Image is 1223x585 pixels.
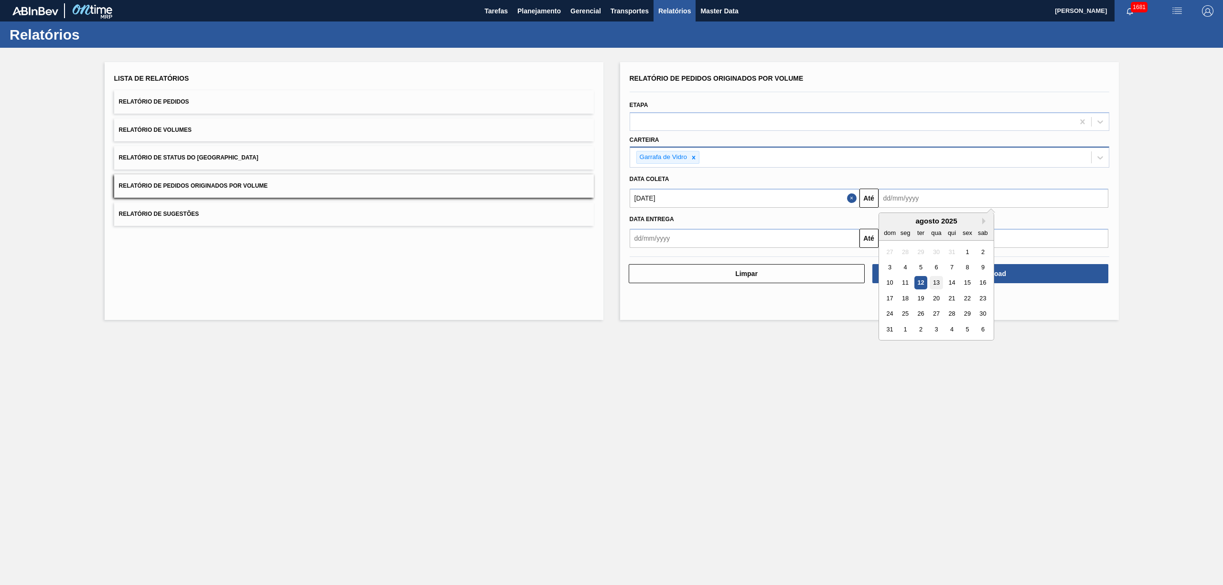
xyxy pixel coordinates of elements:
div: Garrafa de Vidro [637,151,689,163]
div: ter [914,226,927,239]
div: Choose sexta-feira, 1 de agosto de 2025 [961,245,974,258]
div: Choose terça-feira, 19 de agosto de 2025 [914,292,927,305]
div: Choose domingo, 17 de agosto de 2025 [883,292,896,305]
span: Lista de Relatórios [114,74,189,82]
div: Choose domingo, 24 de agosto de 2025 [883,308,896,320]
button: Relatório de Status do [GEOGRAPHIC_DATA] [114,146,594,170]
button: Limpar [629,264,865,283]
h1: Relatórios [10,29,179,40]
button: Até [859,189,879,208]
div: Choose segunda-feira, 1 de setembro de 2025 [899,323,912,336]
input: dd/mm/yyyy [630,189,859,208]
div: Choose segunda-feira, 4 de agosto de 2025 [899,261,912,274]
span: Planejamento [517,5,561,17]
button: Relatório de Pedidos [114,90,594,114]
span: Relatórios [658,5,691,17]
span: Relatório de Pedidos Originados por Volume [119,182,268,189]
div: Choose quarta-feira, 6 de agosto de 2025 [930,261,943,274]
span: Relatório de Volumes [119,127,192,133]
div: Choose quarta-feira, 20 de agosto de 2025 [930,292,943,305]
label: Carteira [630,137,659,143]
div: dom [883,226,896,239]
span: Data entrega [630,216,674,223]
div: Choose domingo, 10 de agosto de 2025 [883,277,896,289]
div: Not available quinta-feira, 31 de julho de 2025 [945,245,958,258]
button: Até [859,229,879,248]
label: Etapa [630,102,648,108]
input: dd/mm/yyyy [630,229,859,248]
span: Data coleta [630,176,669,182]
div: Choose segunda-feira, 25 de agosto de 2025 [899,308,912,320]
img: TNhmsLtSVTkK8tSr43FrP2fwEKptu5GPRR3wAAAABJRU5ErkJggg== [12,7,58,15]
div: Choose terça-feira, 5 de agosto de 2025 [914,261,927,274]
div: qua [930,226,943,239]
span: Relatório de Pedidos Originados por Volume [630,74,804,82]
div: Choose sábado, 30 de agosto de 2025 [976,308,989,320]
div: Choose quinta-feira, 7 de agosto de 2025 [945,261,958,274]
span: Tarefas [484,5,508,17]
span: Relatório de Sugestões [119,211,199,217]
div: Choose sexta-feira, 5 de setembro de 2025 [961,323,974,336]
div: Not available segunda-feira, 28 de julho de 2025 [899,245,912,258]
div: Choose terça-feira, 26 de agosto de 2025 [914,308,927,320]
button: Relatório de Pedidos Originados por Volume [114,174,594,198]
div: Choose segunda-feira, 11 de agosto de 2025 [899,277,912,289]
div: Choose sexta-feira, 15 de agosto de 2025 [961,277,974,289]
div: Choose sábado, 16 de agosto de 2025 [976,277,989,289]
div: Choose sexta-feira, 29 de agosto de 2025 [961,308,974,320]
span: Relatório de Status do [GEOGRAPHIC_DATA] [119,154,258,161]
div: sex [961,226,974,239]
div: Choose domingo, 3 de agosto de 2025 [883,261,896,274]
div: Choose sexta-feira, 22 de agosto de 2025 [961,292,974,305]
div: Not available quarta-feira, 30 de julho de 2025 [930,245,943,258]
div: Choose sábado, 2 de agosto de 2025 [976,245,989,258]
div: Choose quinta-feira, 21 de agosto de 2025 [945,292,958,305]
div: sab [976,226,989,239]
div: Not available terça-feira, 29 de julho de 2025 [914,245,927,258]
div: Choose quinta-feira, 28 de agosto de 2025 [945,308,958,320]
div: Not available domingo, 27 de julho de 2025 [883,245,896,258]
div: qui [945,226,958,239]
img: Logout [1202,5,1213,17]
button: Close [847,189,859,208]
div: Choose sábado, 23 de agosto de 2025 [976,292,989,305]
button: Download [872,264,1108,283]
span: Master Data [700,5,738,17]
div: Choose domingo, 31 de agosto de 2025 [883,323,896,336]
div: Choose terça-feira, 2 de setembro de 2025 [914,323,927,336]
div: Choose quinta-feira, 14 de agosto de 2025 [945,277,958,289]
div: Choose quinta-feira, 4 de setembro de 2025 [945,323,958,336]
button: Relatório de Sugestões [114,202,594,226]
div: Choose sábado, 9 de agosto de 2025 [976,261,989,274]
button: Next Month [982,218,989,224]
div: Choose quarta-feira, 27 de agosto de 2025 [930,308,943,320]
input: dd/mm/yyyy [879,189,1108,208]
button: Relatório de Volumes [114,118,594,142]
span: Relatório de Pedidos [119,98,189,105]
span: Transportes [611,5,649,17]
div: Choose quarta-feira, 13 de agosto de 2025 [930,277,943,289]
div: Choose segunda-feira, 18 de agosto de 2025 [899,292,912,305]
img: userActions [1171,5,1183,17]
div: seg [899,226,912,239]
div: agosto 2025 [879,217,994,225]
span: Gerencial [570,5,601,17]
div: Choose quarta-feira, 3 de setembro de 2025 [930,323,943,336]
div: month 2025-08 [882,244,990,337]
div: Choose sábado, 6 de setembro de 2025 [976,323,989,336]
div: Choose sexta-feira, 8 de agosto de 2025 [961,261,974,274]
div: Choose terça-feira, 12 de agosto de 2025 [914,277,927,289]
span: 1681 [1131,2,1148,12]
button: Notificações [1115,4,1145,18]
